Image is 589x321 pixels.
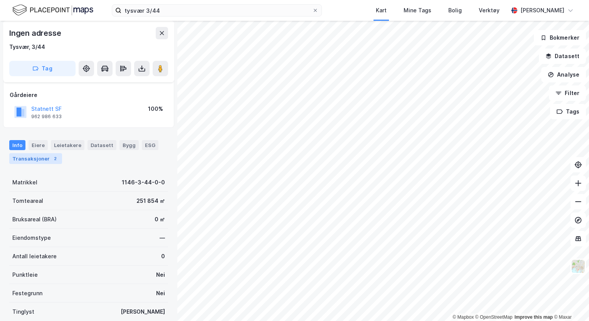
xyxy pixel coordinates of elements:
div: ESG [142,140,158,150]
div: Eiere [29,140,48,150]
button: Bokmerker [534,30,586,45]
div: 100% [148,104,163,114]
div: Bolig [448,6,462,15]
div: 0 [161,252,165,261]
div: Mine Tags [404,6,431,15]
div: 2 [51,155,59,162]
div: Punktleie [12,270,38,279]
div: Info [9,140,25,150]
button: Analyse [541,67,586,82]
button: Tag [9,61,76,76]
div: 0 ㎡ [155,215,165,224]
div: Leietakere [51,140,84,150]
div: [PERSON_NAME] [121,307,165,316]
div: Bruksareal (BRA) [12,215,57,224]
div: Festegrunn [12,289,42,298]
div: — [160,233,165,242]
img: Z [571,259,586,274]
div: Tysvær, 3/44 [9,42,45,52]
button: Filter [549,85,586,101]
div: Nei [156,289,165,298]
div: Eiendomstype [12,233,51,242]
div: Datasett [88,140,116,150]
div: Tinglyst [12,307,34,316]
div: Bygg [119,140,139,150]
div: Tomteareal [12,196,43,206]
div: Nei [156,270,165,279]
input: Søk på adresse, matrikkel, gårdeiere, leietakere eller personer [121,5,312,16]
div: Kontrollprogram for chat [550,284,589,321]
div: 962 986 633 [31,114,62,120]
button: Tags [550,104,586,119]
div: Antall leietakere [12,252,57,261]
div: Kart [376,6,387,15]
div: 1146-3-44-0-0 [122,178,165,187]
iframe: Chat Widget [550,284,589,321]
div: Matrikkel [12,178,37,187]
div: Transaksjoner [9,153,62,164]
img: logo.f888ab2527a4732fd821a326f86c7f29.svg [12,3,93,17]
div: Ingen adresse [9,27,62,39]
div: 251 854 ㎡ [136,196,165,206]
a: Improve this map [515,314,553,320]
div: Verktøy [479,6,500,15]
button: Datasett [539,48,586,64]
a: OpenStreetMap [475,314,513,320]
div: [PERSON_NAME] [520,6,564,15]
a: Mapbox [453,314,474,320]
div: Gårdeiere [10,90,168,100]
